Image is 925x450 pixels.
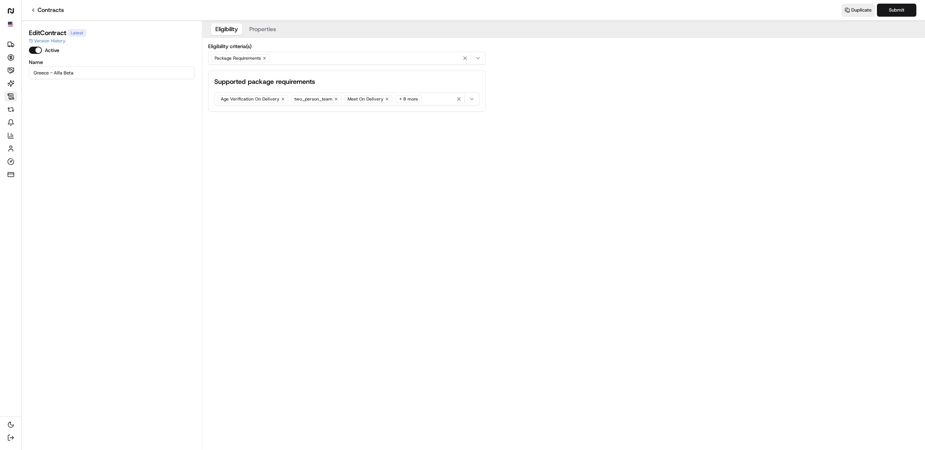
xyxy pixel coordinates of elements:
a: Contracts [30,6,64,14]
button: Version History [29,38,65,44]
button: Submit [877,4,916,17]
button: Package Requirements [208,52,486,65]
h2: Supported package requirements [214,77,479,87]
button: Age Verification On Deliverytwo_person_teamMeet On Delivery+ 8 more [214,93,479,106]
label: Active [45,48,59,53]
button: Duplicate [842,4,875,17]
button: Properties [245,23,280,35]
span: Package Requirements [215,55,261,61]
span: Age Verification On Delivery [221,96,279,102]
h1: Edit Contract [29,28,66,38]
button: Eligibility [211,23,242,35]
div: Latest [68,29,86,37]
span: two_person_team [294,96,332,102]
label: Name [29,60,195,65]
label: Eligibility criteria(s) [208,44,486,49]
div: + 8 more [395,95,422,103]
img: Flag of us [8,22,13,27]
span: Meet On Delivery [348,96,383,102]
